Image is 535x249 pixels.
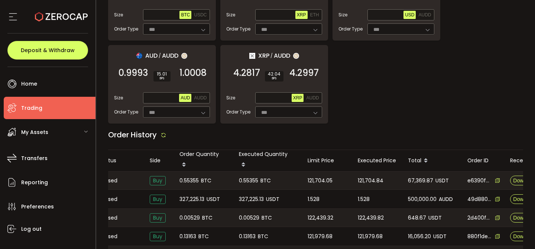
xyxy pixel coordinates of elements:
span: AUDD [274,51,290,60]
button: AUDD [417,11,432,19]
span: Buy [150,232,166,241]
span: AUDD [306,95,319,100]
span: Closed [100,233,117,240]
span: Buy [150,176,166,185]
span: 327,225.13 [239,195,264,204]
span: Size [226,95,235,101]
span: USDC [194,12,207,17]
span: 122,439.82 [358,214,384,222]
span: Deposit & Withdraw [21,48,75,53]
span: XRP [293,95,302,100]
span: 500,000.00 [408,195,437,204]
span: Closed [100,214,117,222]
button: ETH [309,11,321,19]
span: Order Type [226,26,250,32]
span: 4.2997 [289,69,319,77]
span: XRP [258,51,269,60]
div: Total [402,154,461,167]
span: 0.13163 [239,232,256,241]
div: Executed Quantity [233,150,302,171]
span: USDT [433,232,447,241]
span: 1.528 [358,195,370,204]
span: 121,704.05 [308,176,333,185]
span: USDT [207,195,220,204]
span: Order Type [114,109,138,115]
span: AUDD [418,12,431,17]
span: 121,979.68 [308,232,333,241]
span: BTC [181,12,190,17]
span: USDT [428,214,442,222]
span: 122,439.32 [308,214,333,222]
span: Order History [108,130,157,140]
span: USD [405,12,414,17]
span: AUDD [439,195,453,204]
span: ETH [310,12,319,17]
button: BTC [179,11,191,19]
div: Status [94,156,144,165]
span: Preferences [21,201,54,212]
span: 648.67 [408,214,426,222]
span: 16,056.20 [408,232,431,241]
button: USD [403,11,416,19]
span: AUD [145,51,158,60]
div: Limit Price [302,156,352,165]
div: Side [144,156,174,165]
span: Reporting [21,177,48,188]
span: 15.01 [156,72,168,76]
span: AUD [181,95,190,100]
i: BPS [156,76,168,81]
button: XRP [295,11,308,19]
span: Buy [150,195,166,204]
span: 121,979.68 [358,232,383,241]
span: Buy [150,213,166,223]
span: Order Type [226,109,250,115]
span: Closed [100,195,117,203]
span: BTC [198,232,209,241]
button: AUD [179,94,191,102]
span: 67,369.87 [408,176,433,185]
span: 1.528 [308,195,320,204]
span: My Assets [21,127,48,138]
span: 0.55355 [179,176,199,185]
img: zuPXiwguUFiBOIQyqLOiXsnnNitlx7q4LCwEbLHADjIpTka+Lip0HH8D0VTrd02z+wEAAAAASUVORK5CYII= [293,53,299,59]
span: Transfers [21,153,48,164]
span: 0.55355 [239,176,258,185]
button: AUDD [305,94,320,102]
span: BTC [262,214,272,222]
span: USDT [266,195,279,204]
em: / [270,52,273,59]
span: 0.13163 [179,232,196,241]
span: 0.9993 [119,69,148,77]
span: XRP [297,12,306,17]
button: USDC [192,11,208,19]
img: zuPXiwguUFiBOIQyqLOiXsnnNitlx7q4LCwEbLHADjIpTka+Lip0HH8D0VTrd02z+wEAAAAASUVORK5CYII= [181,53,187,59]
span: Home [21,79,37,89]
span: AUDD [194,95,207,100]
span: 1.0008 [179,69,207,77]
span: 327,225.13 [179,195,204,204]
span: BTC [201,176,211,185]
span: 0.00529 [239,214,259,222]
span: Closed [100,177,117,185]
span: AUDD [162,51,178,60]
span: 121,704.84 [358,176,383,185]
img: xrp_portfolio.png [249,53,255,59]
span: BTC [258,232,268,241]
span: Log out [21,224,42,234]
button: Deposit & Withdraw [7,41,88,60]
span: Trading [21,103,42,114]
button: XRP [292,94,304,102]
i: BPS [268,76,281,81]
span: Size [114,12,123,18]
span: Order Type [114,26,138,32]
button: AUDD [192,94,208,102]
span: Order Type [338,26,363,32]
img: aud_portfolio.svg [136,53,142,59]
div: Order ID [461,156,504,165]
div: Executed Price [352,156,402,165]
em: / [159,52,161,59]
span: Size [226,12,235,18]
iframe: Chat Widget [447,169,535,249]
span: 42.04 [268,72,281,76]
